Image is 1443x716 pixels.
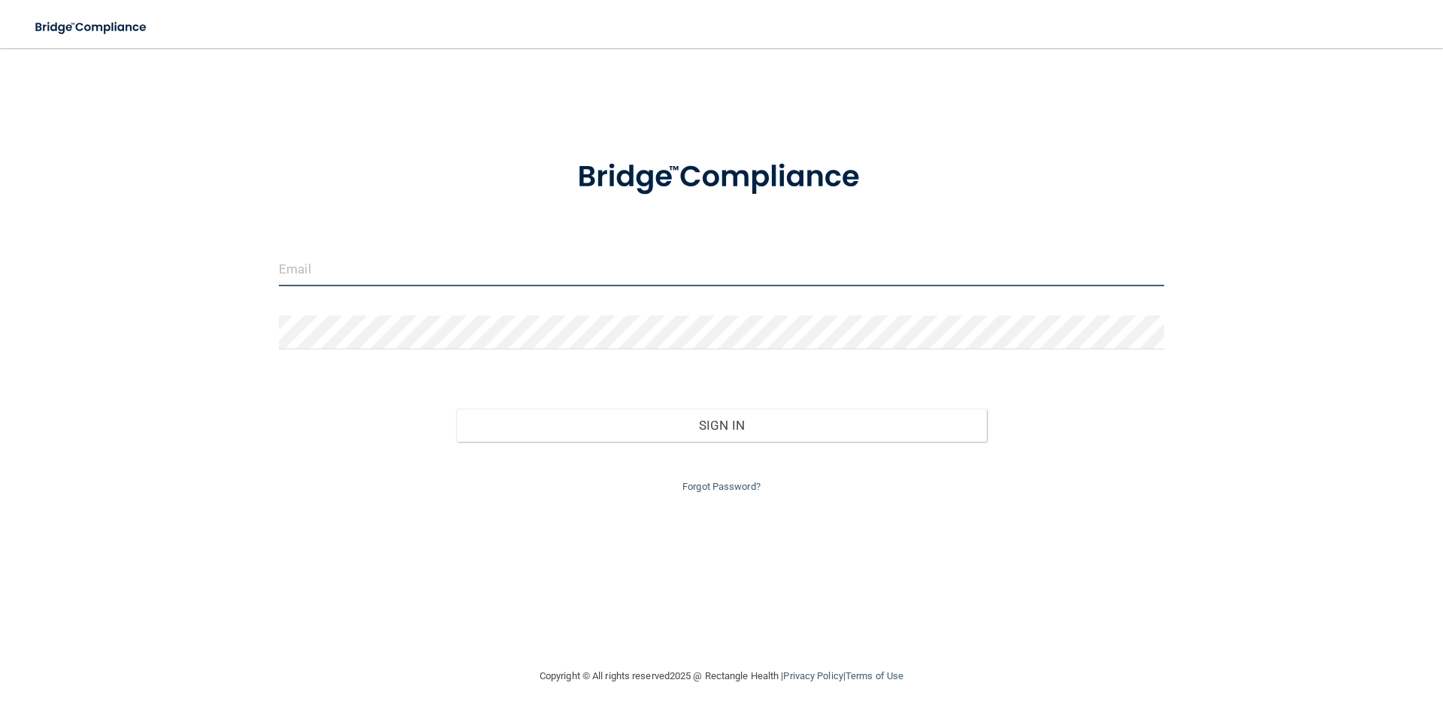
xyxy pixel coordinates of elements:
[546,138,897,216] img: bridge_compliance_login_screen.278c3ca4.svg
[682,481,761,492] a: Forgot Password?
[279,252,1164,286] input: Email
[456,409,988,442] button: Sign In
[783,670,843,681] a: Privacy Policy
[447,652,996,700] div: Copyright © All rights reserved 2025 @ Rectangle Health | |
[1183,609,1425,669] iframe: Drift Widget Chat Controller
[846,670,903,681] a: Terms of Use
[23,12,161,43] img: bridge_compliance_login_screen.278c3ca4.svg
